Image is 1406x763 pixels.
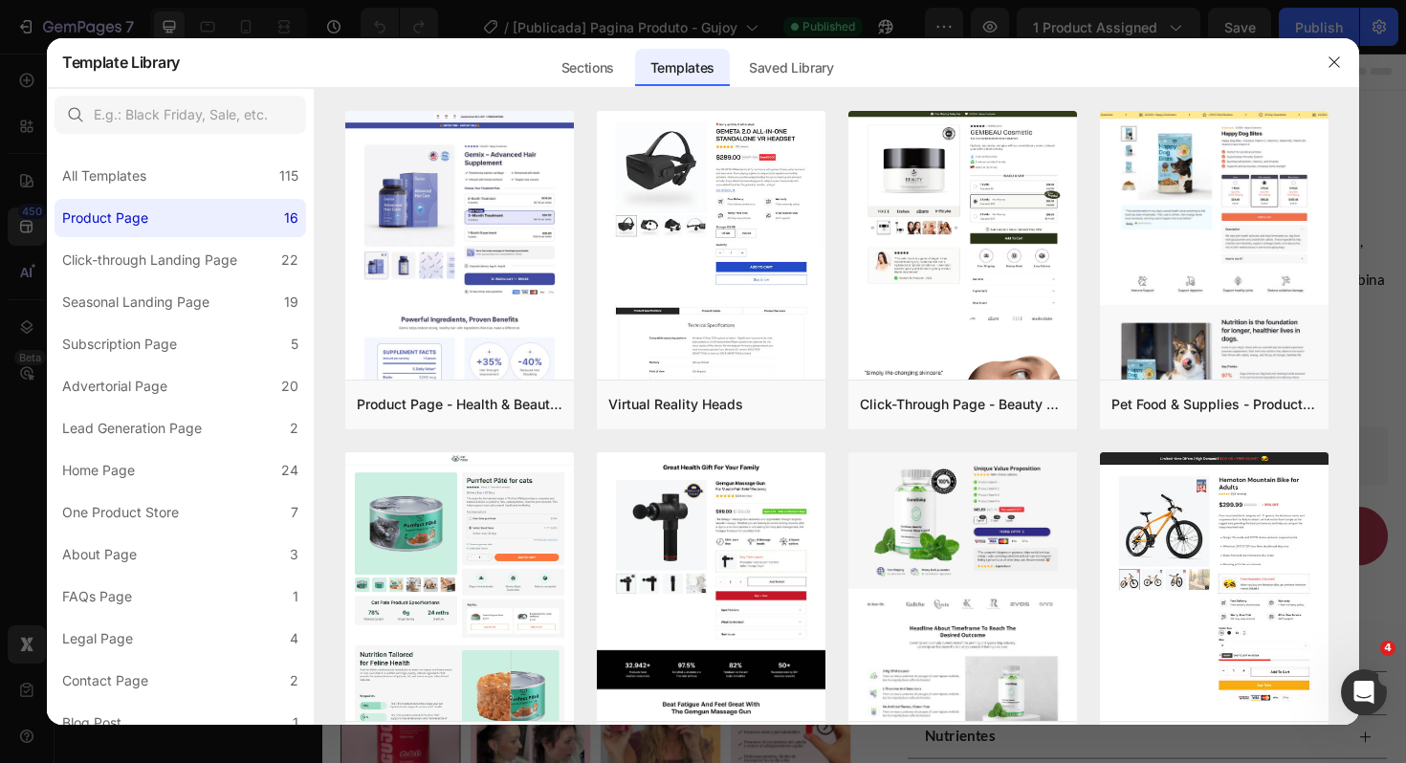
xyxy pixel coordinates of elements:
p: Gujoy Hair Vitamins es un sistema avanzado de belleza desde el interior, diseñado especialmente p... [621,169,1127,289]
div: 22 [281,249,298,272]
div: Contact Page [62,669,148,692]
div: 24 [281,459,298,482]
p: 90 días para probarlo sin riesgos [621,554,1127,581]
div: 19 [284,291,298,314]
img: KachingBundles.png [642,415,665,438]
div: Product Page - Health & Beauty - Hair Supplement [357,393,562,416]
p: Frete Gratis Toda España [797,609,938,629]
div: All Templates [62,164,146,187]
div: Saved Library [734,49,849,87]
p: 93% de satisfacción [805,316,938,343]
h1: Gummies Pelo Y Uñas [619,85,1129,129]
div: Sections [546,49,629,87]
p: 100% Veganas [649,605,735,633]
div: Subscription Page [62,333,177,356]
button: Carousel Next Arrow [521,701,544,724]
div: 7 [291,501,298,524]
div: Virtual Reality Heads [608,393,743,416]
div: 16 [284,207,298,229]
div: 2 [290,669,298,692]
div: Home Page [62,459,135,482]
div: 5 [291,333,298,356]
p: Benefícios [638,667,710,687]
div: Advertorial Page [62,375,167,398]
input: E.g.: Black Friday, Sale, etc. [55,96,306,134]
div: Click-through Landing Page [62,249,237,272]
div: 2 [290,417,298,440]
div: Templates [635,49,730,87]
iframe: Intercom live chat [1341,669,1387,715]
button: Añadir al Carrito [619,480,1129,542]
div: 115 [279,164,298,187]
div: Click-Through Page - Beauty & Fitness - Cosmetic [860,393,1065,416]
div: 1 [293,585,298,608]
p: Resultados visibles en 30 días [628,352,826,380]
div: FAQs Page [62,585,132,608]
div: 20 [281,375,298,398]
div: 3 [290,543,298,566]
p: Clínicamente probado [628,316,779,343]
div: Product Page [62,207,148,229]
p: | 423 Reviews [720,135,814,163]
p: Nutrientes [638,713,713,733]
h2: Template Library [62,37,180,87]
div: 4 [290,627,298,650]
div: Blog Post [62,711,121,734]
span: 4 [1380,641,1395,656]
p: Sin fármacos, uso diario seguro [853,352,1063,380]
div: One Product Store [62,501,179,524]
div: About Page [62,543,137,566]
div: Kaching Bundles [680,415,780,435]
div: Pet Food & Supplies - Product Page with Bundle [1111,393,1317,416]
div: Lead Generation Page [62,417,202,440]
p: 90 días garantía [1000,605,1089,633]
div: Añadir al Carrito [802,499,942,523]
button: Kaching Bundles [626,403,796,449]
div: Seasonal Landing Page [62,291,209,314]
div: Legal Page [62,627,133,650]
div: 1 [293,711,298,734]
